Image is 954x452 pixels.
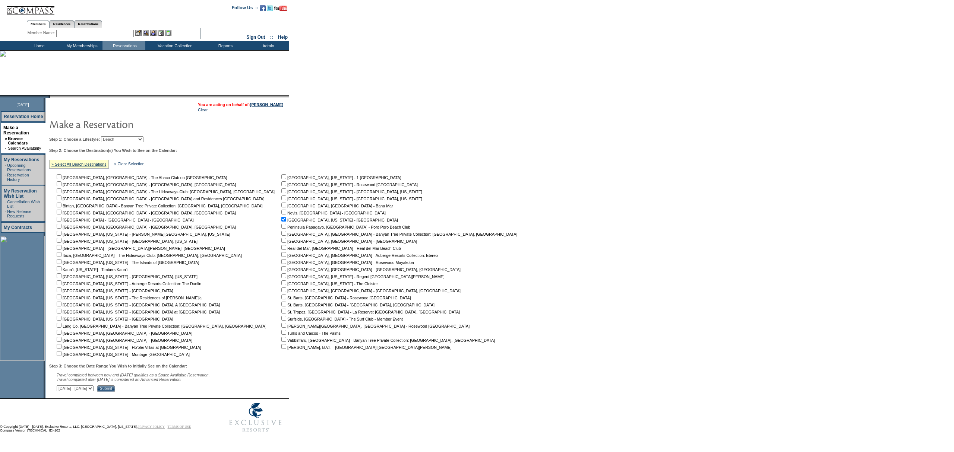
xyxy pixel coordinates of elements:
td: · [5,209,6,218]
nobr: [GEOGRAPHIC_DATA], [US_STATE] - The Islands of [GEOGRAPHIC_DATA] [55,260,199,265]
a: Become our fan on Facebook [260,7,266,12]
a: Make a Reservation [3,125,29,136]
b: Step 1: Choose a Lifestyle: [49,137,100,141]
td: Reservations [102,41,145,50]
nobr: Turks and Caicos - The Palms [280,331,341,335]
nobr: [GEOGRAPHIC_DATA], [GEOGRAPHIC_DATA] - [GEOGRAPHIC_DATA], [GEOGRAPHIC_DATA] [280,267,461,272]
td: · [5,200,6,209]
input: Submit [97,385,115,392]
a: PRIVACY POLICY [138,425,165,429]
td: My Memberships [60,41,102,50]
td: Follow Us :: [232,4,258,13]
a: Reservations [74,20,102,28]
b: » [5,136,7,141]
nobr: [GEOGRAPHIC_DATA], [US_STATE] - [GEOGRAPHIC_DATA], A [GEOGRAPHIC_DATA] [55,303,220,307]
img: Exclusive Resorts [222,399,289,436]
a: Reservation Home [4,114,43,119]
nobr: [GEOGRAPHIC_DATA], [GEOGRAPHIC_DATA] - [GEOGRAPHIC_DATA] [55,331,192,335]
td: Home [17,41,60,50]
nobr: [GEOGRAPHIC_DATA], [US_STATE] - Rosewood [GEOGRAPHIC_DATA] [280,182,418,187]
nobr: [GEOGRAPHIC_DATA], [GEOGRAPHIC_DATA] - [GEOGRAPHIC_DATA], [GEOGRAPHIC_DATA] [280,289,461,293]
nobr: St. Barts, [GEOGRAPHIC_DATA] - [GEOGRAPHIC_DATA], [GEOGRAPHIC_DATA] [280,303,435,307]
a: My Reservation Wish List [4,188,37,199]
a: » Select All Beach Destinations [51,162,107,166]
a: New Release Requests [7,209,31,218]
nobr: [GEOGRAPHIC_DATA], [GEOGRAPHIC_DATA] - The Abaco Club on [GEOGRAPHIC_DATA] [55,175,227,180]
img: b_calculator.gif [165,30,171,36]
nobr: Ibiza, [GEOGRAPHIC_DATA] - The Hideaways Club: [GEOGRAPHIC_DATA], [GEOGRAPHIC_DATA] [55,253,242,258]
nobr: [GEOGRAPHIC_DATA], [US_STATE] - Auberge Resorts Collection: The Dunlin [55,281,201,286]
nobr: [GEOGRAPHIC_DATA], [US_STATE] - [GEOGRAPHIC_DATA], [US_STATE] [55,239,198,243]
img: pgTtlMakeReservation.gif [49,117,198,131]
nobr: Travel completed after [DATE] is considered an Advanced Reservation. [57,377,181,382]
nobr: Nevis, [GEOGRAPHIC_DATA] - [GEOGRAPHIC_DATA] [280,211,386,215]
nobr: [GEOGRAPHIC_DATA], [US_STATE] - [GEOGRAPHIC_DATA] [55,289,173,293]
a: Reservation History [7,173,29,182]
nobr: [GEOGRAPHIC_DATA] - [GEOGRAPHIC_DATA][PERSON_NAME], [GEOGRAPHIC_DATA] [55,246,225,251]
img: Impersonate [150,30,157,36]
nobr: [GEOGRAPHIC_DATA], [US_STATE] - [GEOGRAPHIC_DATA] at [GEOGRAPHIC_DATA] [55,310,220,314]
img: Subscribe to our YouTube Channel [274,6,287,11]
nobr: Peninsula Papagayo, [GEOGRAPHIC_DATA] - Poro Poro Beach Club [280,225,410,229]
a: » Clear Selection [114,162,145,166]
a: Browse Calendars [8,136,28,145]
a: Cancellation Wish List [7,200,40,209]
nobr: [GEOGRAPHIC_DATA], [US_STATE] - [GEOGRAPHIC_DATA] [55,317,173,321]
nobr: Surfside, [GEOGRAPHIC_DATA] - The Surf Club - Member Event [280,317,403,321]
nobr: [GEOGRAPHIC_DATA], [GEOGRAPHIC_DATA] - [GEOGRAPHIC_DATA], [GEOGRAPHIC_DATA] [55,225,236,229]
div: Member Name: [28,30,56,36]
span: Travel completed between now and [DATE] qualifies as a Space Available Reservation. [57,373,210,377]
img: Reservations [158,30,164,36]
img: View [143,30,149,36]
b: Step 3: Choose the Date Range You Wish to Initially See on the Calendar: [49,364,187,368]
nobr: [GEOGRAPHIC_DATA], [GEOGRAPHIC_DATA] - [GEOGRAPHIC_DATA], [GEOGRAPHIC_DATA] [55,211,236,215]
nobr: [PERSON_NAME][GEOGRAPHIC_DATA], [GEOGRAPHIC_DATA] - Rosewood [GEOGRAPHIC_DATA] [280,324,470,328]
td: · [5,173,6,182]
nobr: St. Tropez, [GEOGRAPHIC_DATA] - La Reserve: [GEOGRAPHIC_DATA], [GEOGRAPHIC_DATA] [280,310,460,314]
a: Follow us on Twitter [267,7,273,12]
a: [PERSON_NAME] [250,102,283,107]
td: Admin [246,41,289,50]
td: · [5,146,7,150]
nobr: Real del Mar, [GEOGRAPHIC_DATA] - Real del Mar Beach Club [280,246,401,251]
nobr: [GEOGRAPHIC_DATA], [US_STATE] - [PERSON_NAME][GEOGRAPHIC_DATA], [US_STATE] [55,232,230,236]
b: Step 2: Choose the Destination(s) You Wish to See on the Calendar: [49,148,177,153]
a: Help [278,35,288,40]
nobr: [GEOGRAPHIC_DATA], [US_STATE] - The Cloister [280,281,378,286]
nobr: [GEOGRAPHIC_DATA], [US_STATE] - 1 [GEOGRAPHIC_DATA] [280,175,401,180]
nobr: [GEOGRAPHIC_DATA], [GEOGRAPHIC_DATA] - [GEOGRAPHIC_DATA] [280,239,417,243]
nobr: [GEOGRAPHIC_DATA], [GEOGRAPHIC_DATA] - [GEOGRAPHIC_DATA], [GEOGRAPHIC_DATA] [55,182,236,187]
span: :: [270,35,273,40]
a: My Reservations [4,157,39,162]
a: My Contracts [4,225,32,230]
nobr: [GEOGRAPHIC_DATA], [GEOGRAPHIC_DATA] - Rosewood Mayakoba [280,260,414,265]
nobr: [GEOGRAPHIC_DATA], [US_STATE] - [GEOGRAPHIC_DATA] [280,218,398,222]
nobr: [GEOGRAPHIC_DATA], [US_STATE] - [GEOGRAPHIC_DATA], [US_STATE] [55,274,198,279]
nobr: [GEOGRAPHIC_DATA], [GEOGRAPHIC_DATA] - Banyan Tree Private Collection: [GEOGRAPHIC_DATA], [GEOGRA... [280,232,517,236]
a: Residences [49,20,74,28]
nobr: Lang Co, [GEOGRAPHIC_DATA] - Banyan Tree Private Collection: [GEOGRAPHIC_DATA], [GEOGRAPHIC_DATA] [55,324,266,328]
span: You are acting on behalf of: [198,102,283,107]
nobr: [GEOGRAPHIC_DATA], [US_STATE] - [GEOGRAPHIC_DATA], [US_STATE] [280,197,422,201]
td: · [5,163,6,172]
a: TERMS OF USE [168,425,191,429]
img: Become our fan on Facebook [260,5,266,11]
nobr: [GEOGRAPHIC_DATA] - [GEOGRAPHIC_DATA] - [GEOGRAPHIC_DATA] [55,218,194,222]
a: Clear [198,108,208,112]
img: b_edit.gif [135,30,142,36]
nobr: [GEOGRAPHIC_DATA], [US_STATE] - Montage [GEOGRAPHIC_DATA] [55,352,190,357]
a: Subscribe to our YouTube Channel [274,7,287,12]
nobr: [GEOGRAPHIC_DATA], [GEOGRAPHIC_DATA] - Auberge Resorts Collection: Etereo [280,253,438,258]
img: Follow us on Twitter [267,5,273,11]
td: Reports [203,41,246,50]
nobr: [GEOGRAPHIC_DATA], [GEOGRAPHIC_DATA] - Baha Mar [280,204,393,208]
nobr: [GEOGRAPHIC_DATA], [GEOGRAPHIC_DATA] - [GEOGRAPHIC_DATA] [55,338,192,343]
span: [DATE] [16,102,29,107]
nobr: [GEOGRAPHIC_DATA], [GEOGRAPHIC_DATA] - The Hideaways Club: [GEOGRAPHIC_DATA], [GEOGRAPHIC_DATA] [55,190,275,194]
nobr: Bintan, [GEOGRAPHIC_DATA] - Banyan Tree Private Collection: [GEOGRAPHIC_DATA], [GEOGRAPHIC_DATA] [55,204,263,208]
nobr: [GEOGRAPHIC_DATA], [US_STATE] - Ho'olei Villas at [GEOGRAPHIC_DATA] [55,345,201,350]
a: Sign Out [246,35,265,40]
td: Vacation Collection [145,41,203,50]
img: blank.gif [50,95,51,98]
nobr: [GEOGRAPHIC_DATA], [US_STATE] - [GEOGRAPHIC_DATA], [US_STATE] [280,190,422,194]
